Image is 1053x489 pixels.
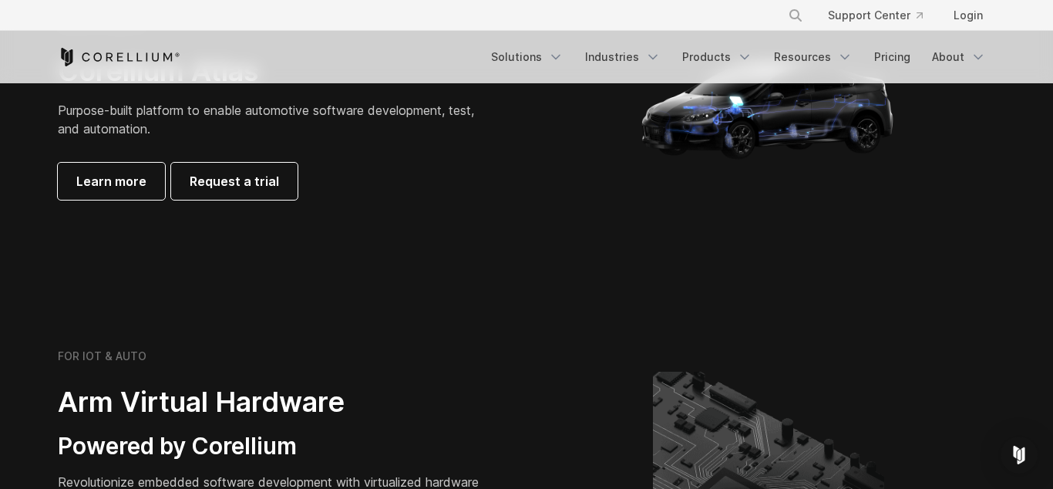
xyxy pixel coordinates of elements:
h3: Powered by Corellium [58,432,489,461]
h6: FOR IOT & AUTO [58,349,146,363]
a: Support Center [816,2,935,29]
div: Open Intercom Messenger [1001,437,1038,474]
a: Industries [576,43,670,71]
button: Search [782,2,809,29]
a: About [923,43,995,71]
span: Request a trial [190,172,279,191]
a: Request a trial [171,163,298,200]
div: Navigation Menu [769,2,995,29]
a: Products [673,43,762,71]
a: Corellium Home [58,48,180,66]
a: Learn more [58,163,165,200]
a: Pricing [865,43,920,71]
a: Resources [765,43,862,71]
a: Solutions [482,43,573,71]
a: Login [941,2,995,29]
span: Purpose-built platform to enable automotive software development, test, and automation. [58,103,474,137]
h2: Arm Virtual Hardware [58,385,489,420]
span: Learn more [76,172,146,191]
div: Navigation Menu [482,43,995,71]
